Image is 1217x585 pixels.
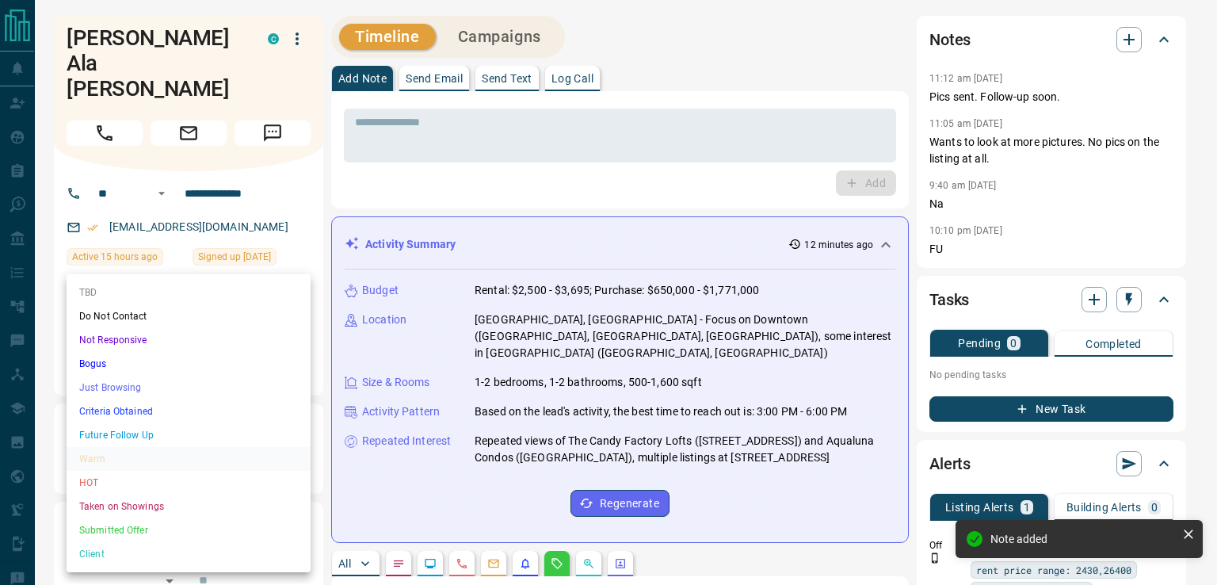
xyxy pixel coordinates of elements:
li: Taken on Showings [67,495,311,518]
li: Criteria Obtained [67,400,311,423]
li: Client [67,542,311,566]
li: TBD [67,281,311,304]
li: Future Follow Up [67,423,311,447]
li: HOT [67,471,311,495]
li: Do Not Contact [67,304,311,328]
li: Not Responsive [67,328,311,352]
li: Just Browsing [67,376,311,400]
li: Submitted Offer [67,518,311,542]
div: Note added [990,533,1176,545]
li: Bogus [67,352,311,376]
